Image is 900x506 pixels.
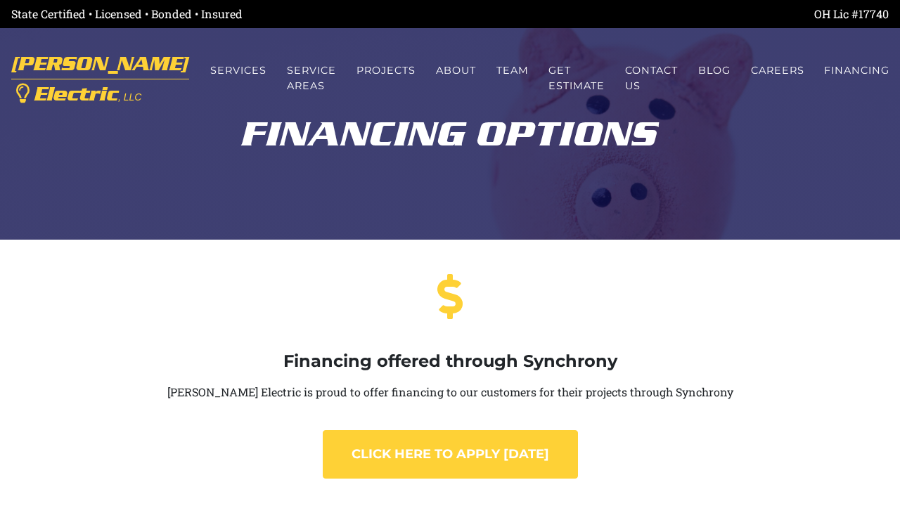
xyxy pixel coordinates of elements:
[323,430,578,479] a: Click Here to Apply [DATE]
[11,6,450,22] div: State Certified • Licensed • Bonded • Insured
[277,52,347,105] a: Service Areas
[486,52,539,89] a: Team
[347,52,426,89] a: Projects
[740,52,814,89] a: Careers
[60,351,840,372] h4: Financing offered through Synchrony
[11,46,189,112] a: [PERSON_NAME] Electric, LLC
[615,52,688,105] a: Contact us
[60,382,840,402] p: [PERSON_NAME] Electric is proud to offer financing to our customers for their projects through Sy...
[425,52,486,89] a: About
[200,52,277,89] a: Services
[450,6,889,22] div: OH Lic #17740
[118,91,141,103] span: , LLC
[539,52,615,105] a: Get estimate
[814,52,900,89] a: Financing
[60,105,840,152] div: Financing Options
[688,52,740,89] a: Blog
